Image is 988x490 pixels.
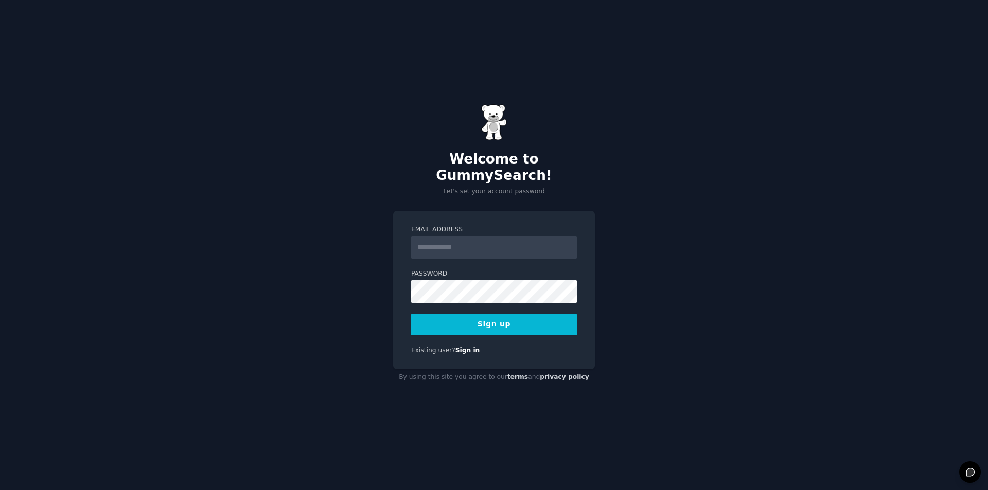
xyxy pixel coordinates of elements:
[411,347,455,354] span: Existing user?
[507,373,528,380] a: terms
[411,269,577,279] label: Password
[455,347,480,354] a: Sign in
[411,225,577,234] label: Email Address
[481,104,507,140] img: Gummy Bear
[393,187,595,196] p: Let's set your account password
[540,373,589,380] a: privacy policy
[411,314,577,335] button: Sign up
[393,369,595,386] div: By using this site you agree to our and
[393,151,595,184] h2: Welcome to GummySearch!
